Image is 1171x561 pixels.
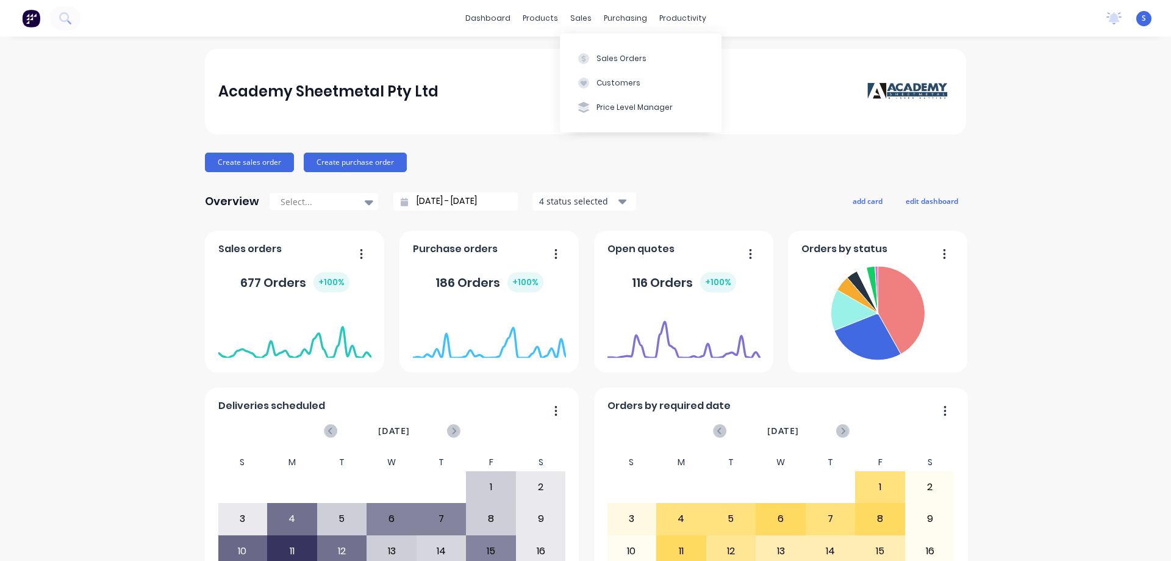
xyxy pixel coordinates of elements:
[268,504,317,534] div: 4
[218,454,268,471] div: S
[318,504,367,534] div: 5
[317,454,367,471] div: T
[801,242,887,256] span: Orders by status
[632,272,736,292] div: 116 Orders
[906,472,954,502] div: 2
[806,504,855,534] div: 7
[304,153,407,172] button: Create purchase order
[806,454,856,471] div: T
[367,454,417,471] div: W
[205,189,259,214] div: Overview
[855,454,905,471] div: F
[756,504,805,534] div: 6
[560,46,722,70] button: Sales Orders
[767,424,799,438] span: [DATE]
[516,454,566,471] div: S
[700,272,736,292] div: + 100 %
[517,472,565,502] div: 2
[435,272,543,292] div: 186 Orders
[313,272,349,292] div: + 100 %
[560,71,722,95] button: Customers
[756,454,806,471] div: W
[218,242,282,256] span: Sales orders
[367,504,416,534] div: 6
[607,504,656,534] div: 3
[845,193,890,209] button: add card
[459,9,517,27] a: dashboard
[417,504,466,534] div: 7
[653,9,712,27] div: productivity
[706,454,756,471] div: T
[906,504,954,534] div: 9
[657,504,706,534] div: 4
[856,504,904,534] div: 8
[607,399,731,413] span: Orders by required date
[607,454,657,471] div: S
[656,454,706,471] div: M
[22,9,40,27] img: Factory
[856,472,904,502] div: 1
[596,78,640,89] div: Customers
[607,242,675,256] span: Open quotes
[898,193,966,209] button: edit dashboard
[378,424,410,438] span: [DATE]
[218,504,267,534] div: 3
[467,472,515,502] div: 1
[417,454,467,471] div: T
[466,454,516,471] div: F
[507,272,543,292] div: + 100 %
[218,79,439,104] div: Academy Sheetmetal Pty Ltd
[517,9,564,27] div: products
[596,102,673,113] div: Price Level Manager
[596,53,646,64] div: Sales Orders
[205,153,294,172] button: Create sales order
[564,9,598,27] div: sales
[560,95,722,120] button: Price Level Manager
[707,504,756,534] div: 5
[539,195,616,208] div: 4 status selected
[517,504,565,534] div: 9
[598,9,653,27] div: purchasing
[867,82,953,101] img: Academy Sheetmetal Pty Ltd
[240,272,349,292] div: 677 Orders
[905,454,955,471] div: S
[467,504,515,534] div: 8
[532,192,636,211] button: 4 status selected
[267,454,317,471] div: M
[1142,13,1146,24] span: S
[413,242,498,256] span: Purchase orders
